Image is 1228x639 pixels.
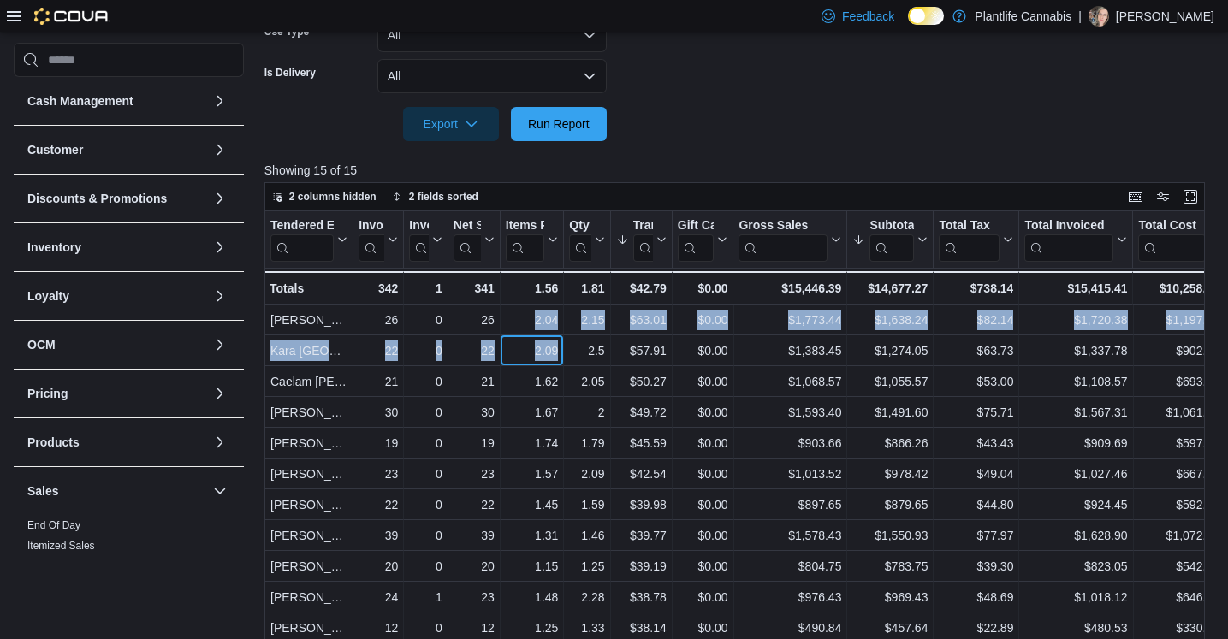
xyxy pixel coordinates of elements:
div: 22 [454,495,495,516]
button: Discounts & Promotions [210,188,230,209]
div: 23 [359,464,398,485]
div: [PERSON_NAME] [270,434,347,454]
div: $738.14 [939,278,1013,299]
div: 0 [409,464,442,485]
div: $1,638.24 [852,311,928,331]
button: Qty Per Transaction [569,218,604,262]
div: $490.84 [739,618,841,639]
div: Totals [270,278,347,299]
span: Dark Mode [908,25,909,26]
button: Invoices Sold [359,218,398,262]
div: $1,593.40 [739,403,841,423]
div: $1,072.62 [1138,526,1219,547]
div: 12 [359,618,398,639]
div: $39.98 [615,495,666,516]
button: Customer [210,139,230,160]
div: 2.15 [569,311,604,331]
div: $978.42 [852,464,928,485]
h3: Pricing [27,385,68,402]
span: Feedback [842,8,894,25]
div: 22 [359,341,398,362]
a: Itemized Sales [27,540,95,552]
div: $53.00 [939,372,1013,393]
button: Discounts & Promotions [27,190,206,207]
div: $77.97 [939,526,1013,547]
button: Gift Cards [678,218,728,262]
div: $1,013.52 [739,464,841,485]
div: $0.00 [678,403,728,423]
div: $44.80 [939,495,1013,516]
div: $0.00 [678,557,728,577]
div: 0 [409,341,442,362]
div: Items Per Transaction [506,218,545,262]
button: Sales [210,481,230,501]
div: $0.00 [678,372,728,393]
div: [PERSON_NAME] [270,557,347,577]
div: Net Sold [454,218,481,234]
div: 0 [409,311,442,331]
div: 23 [454,464,495,485]
button: Pricing [27,385,206,402]
div: $924.45 [1024,495,1127,516]
div: $879.65 [852,495,928,516]
div: $42.79 [615,278,666,299]
div: 1.56 [506,278,559,299]
div: Qty Per Transaction [569,218,590,262]
div: $1,018.12 [1024,588,1127,608]
div: 19 [359,434,398,454]
h3: Inventory [27,239,81,256]
div: 23 [454,588,495,608]
h3: Customer [27,141,83,158]
div: 2.04 [506,311,559,331]
button: Loyalty [210,286,230,306]
span: 2 columns hidden [289,190,377,204]
div: $1,061.84 [1138,403,1219,423]
button: Customer [27,141,206,158]
div: $43.43 [939,434,1013,454]
div: $57.91 [615,341,666,362]
div: 1.48 [506,588,559,608]
div: 1.74 [506,434,559,454]
div: [PERSON_NAME] [270,464,347,485]
div: 21 [359,372,398,393]
div: $667.05 [1138,464,1219,485]
button: 2 columns hidden [265,186,383,207]
div: Tendered Employee [270,218,334,262]
button: All [377,59,607,93]
div: $976.43 [739,588,841,608]
button: Loyalty [27,287,206,305]
div: 0 [409,372,442,393]
div: $38.78 [615,588,666,608]
p: [PERSON_NAME] [1116,6,1214,27]
div: $542.87 [1138,557,1219,577]
div: 30 [454,403,495,423]
div: Kara [GEOGRAPHIC_DATA][PERSON_NAME] [270,341,347,362]
div: Qty Per Transaction [569,218,590,234]
div: [PERSON_NAME] [270,495,347,516]
button: Sales [27,482,206,500]
button: Subtotal [852,218,928,262]
button: Invoices Ref [409,218,442,262]
div: $0.00 [678,278,728,299]
button: Net Sold [454,218,495,262]
div: $330.91 [1138,618,1219,639]
div: $969.43 [852,588,928,608]
div: $1,108.57 [1024,372,1127,393]
div: 2.5 [569,341,604,362]
div: 1.62 [506,372,559,393]
div: Total Invoiced [1024,218,1113,262]
div: $897.65 [739,495,841,516]
input: Dark Mode [908,7,944,25]
button: Cash Management [210,91,230,111]
button: OCM [210,334,230,355]
div: $693.18 [1138,372,1219,393]
div: $63.73 [939,341,1013,362]
div: $0.00 [678,311,728,331]
div: Transaction Average [632,218,652,234]
div: $1,055.57 [852,372,928,393]
button: OCM [27,336,206,353]
div: $48.69 [939,588,1013,608]
div: $1,720.38 [1024,311,1127,331]
div: $783.75 [852,557,928,577]
div: 20 [359,557,398,577]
